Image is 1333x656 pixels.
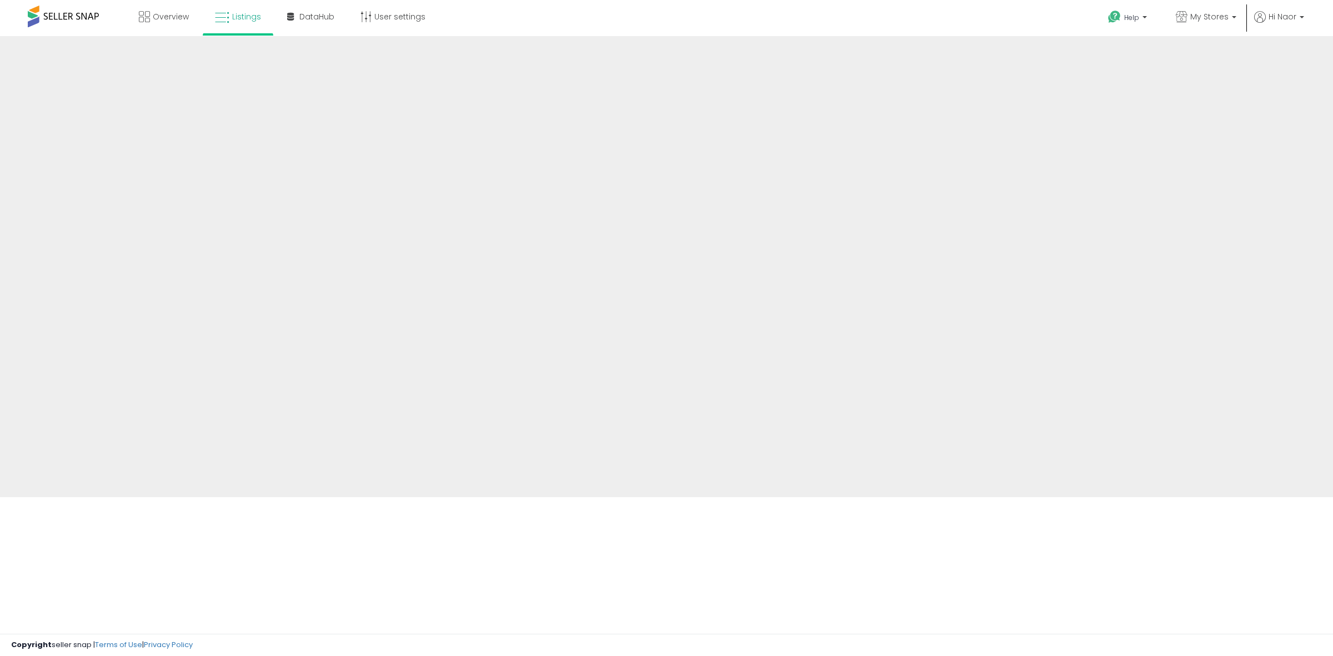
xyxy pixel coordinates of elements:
span: My Stores [1190,11,1229,22]
span: Listings [232,11,261,22]
span: Overview [153,11,189,22]
span: Hi Naor [1269,11,1296,22]
i: Get Help [1108,10,1121,24]
span: DataHub [299,11,334,22]
a: Hi Naor [1254,11,1304,36]
span: Help [1124,13,1139,22]
a: Help [1099,2,1158,36]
